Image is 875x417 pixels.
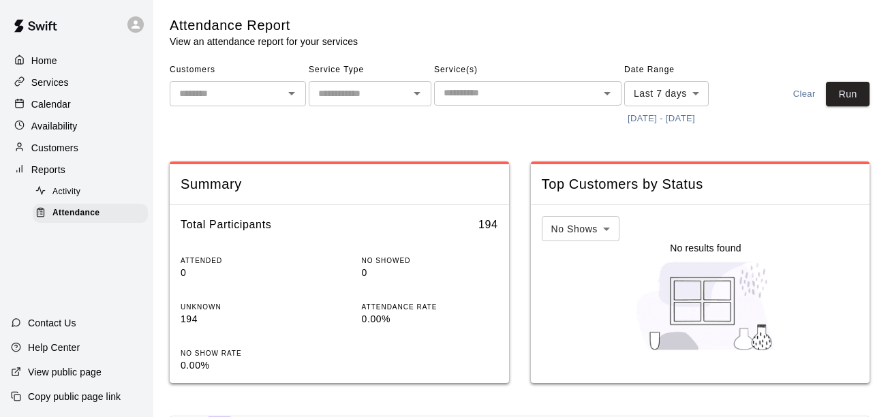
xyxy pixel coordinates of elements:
span: Attendance [52,206,99,220]
p: NO SHOW RATE [181,348,317,358]
p: Home [31,54,57,67]
p: NO SHOWED [362,256,498,266]
p: 0 [181,266,317,280]
p: Customers [31,141,78,155]
p: Copy public page link [28,390,121,403]
p: No results found [670,241,741,255]
div: Last 7 days [624,81,709,106]
span: Activity [52,185,80,199]
button: Open [282,84,301,103]
span: Summary [181,175,498,194]
span: Top Customers by Status [542,175,859,194]
p: ATTENDANCE RATE [362,302,498,312]
p: Contact Us [28,316,76,330]
p: View public page [28,365,102,379]
button: Clear [782,82,826,107]
span: Date Range [624,59,743,81]
img: Nothing to see here [629,255,782,357]
a: Customers [11,138,142,158]
p: Calendar [31,97,71,111]
p: Services [31,76,69,89]
span: Service(s) [434,59,621,81]
p: View an attendance report for your services [170,35,358,48]
p: ATTENDED [181,256,317,266]
div: No Shows [542,216,619,241]
div: Attendance [33,204,148,223]
a: Availability [11,116,142,136]
button: Open [408,84,427,103]
p: 0.00% [181,358,317,373]
p: 0.00% [362,312,498,326]
a: Services [11,72,142,93]
span: Service Type [309,59,431,81]
p: Reports [31,163,65,176]
div: Activity [33,183,148,202]
p: 0 [362,266,498,280]
span: Customers [170,59,306,81]
h6: Total Participants [181,216,271,234]
button: [DATE] - [DATE] [624,108,699,129]
a: Home [11,50,142,71]
p: UNKNOWN [181,302,317,312]
p: 194 [181,312,317,326]
p: Availability [31,119,78,133]
p: Help Center [28,341,80,354]
a: Calendar [11,94,142,114]
a: Reports [11,159,142,180]
a: Activity [33,181,153,202]
a: Attendance [33,202,153,223]
h5: Attendance Report [170,16,358,35]
h6: 194 [478,216,498,234]
button: Open [598,84,617,103]
button: Run [826,82,870,107]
